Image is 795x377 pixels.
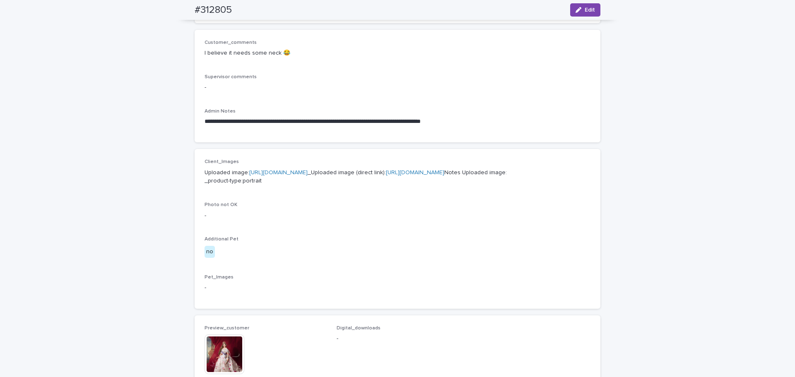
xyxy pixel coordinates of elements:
span: Additional Pet [205,237,238,242]
p: - [205,283,590,292]
span: Photo not OK [205,202,237,207]
span: Supervisor comments [205,74,257,79]
span: Customer_comments [205,40,257,45]
span: Admin Notes [205,109,236,114]
p: I believe it needs some neck 😂 [205,49,590,58]
p: - [205,211,590,220]
h2: #312805 [195,4,232,16]
span: Pet_Images [205,275,234,280]
span: Digital_downloads [337,326,381,331]
span: Preview_customer [205,326,249,331]
span: Client_Images [205,159,239,164]
p: Uploaded image: _Uploaded image (direct link): Notes Uploaded image: _product-type:portrait [205,168,590,186]
p: - [205,83,590,92]
span: Edit [585,7,595,13]
div: no [205,246,215,258]
a: [URL][DOMAIN_NAME] [249,170,308,175]
p: - [337,334,459,343]
a: [URL][DOMAIN_NAME] [386,170,444,175]
button: Edit [570,3,600,17]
